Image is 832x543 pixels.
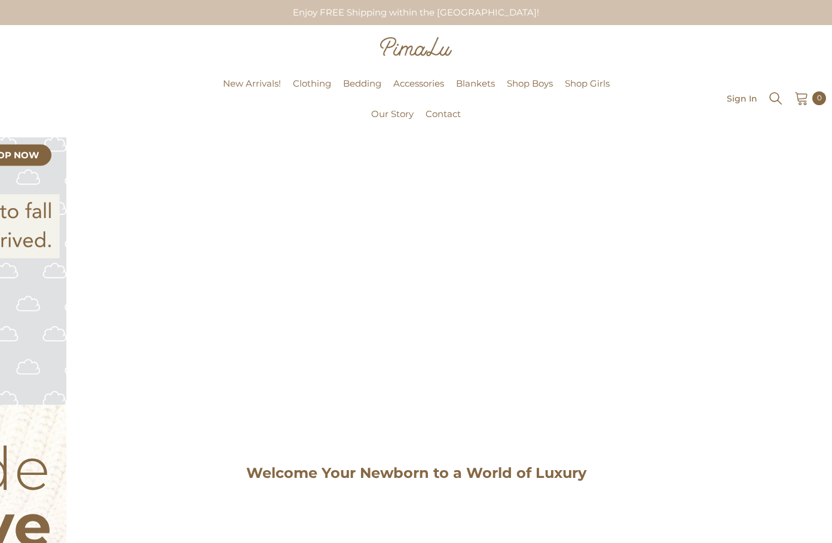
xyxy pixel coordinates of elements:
[501,76,559,107] a: Shop Boys
[371,108,414,119] span: Our Story
[420,107,467,137] a: Contact
[456,78,495,89] span: Blankets
[507,78,553,89] span: Shop Boys
[380,37,452,56] img: Pimalu
[817,91,822,105] span: 0
[293,78,331,89] span: Clothing
[393,78,444,89] span: Accessories
[559,76,616,107] a: Shop Girls
[727,94,757,103] a: Sign In
[217,76,287,107] a: New Arrivals!
[565,78,610,89] span: Shop Girls
[241,1,591,24] div: Enjoy FREE Shipping within the [GEOGRAPHIC_DATA]!
[387,76,450,107] a: Accessories
[337,76,387,107] a: Bedding
[223,78,281,89] span: New Arrivals!
[6,94,44,103] a: Pimalu
[426,108,461,119] span: Contact
[343,78,381,89] span: Bedding
[365,107,420,137] a: Our Story
[450,76,501,107] a: Blankets
[287,76,337,107] a: Clothing
[768,90,784,106] summary: Search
